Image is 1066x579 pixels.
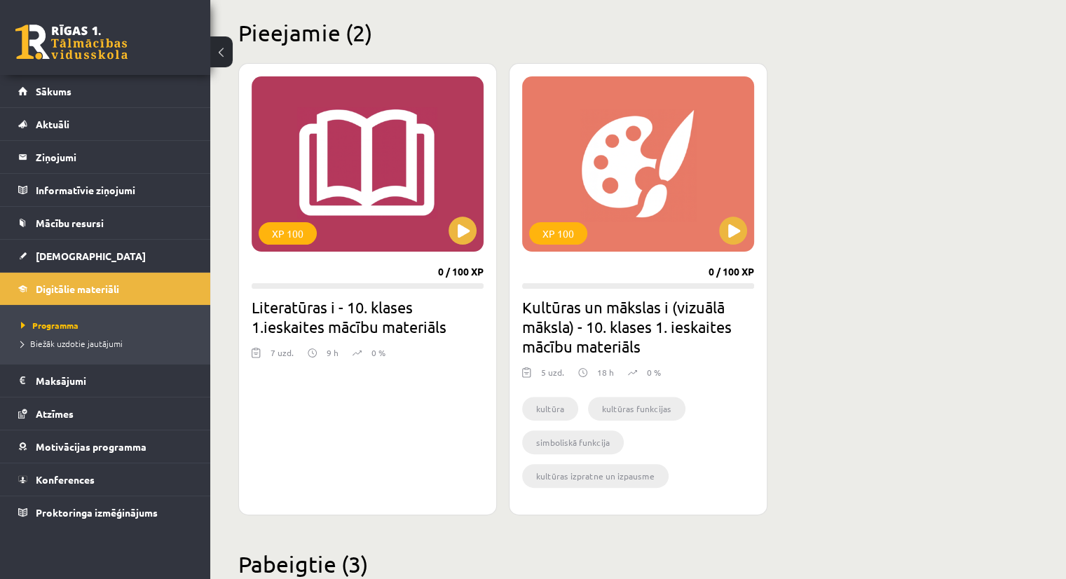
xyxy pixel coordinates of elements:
a: Ziņojumi [18,141,193,173]
span: Sākums [36,85,71,97]
h2: Literatūras i - 10. klases 1.ieskaites mācību materiāls [252,297,484,336]
a: Proktoringa izmēģinājums [18,496,193,529]
span: Mācību resursi [36,217,104,229]
legend: Ziņojumi [36,141,193,173]
div: 5 uzd. [541,366,564,387]
a: Informatīvie ziņojumi [18,174,193,206]
a: Mācību resursi [18,207,193,239]
h2: Pieejamie (2) [238,19,1038,46]
a: Konferences [18,463,193,496]
li: kultūra [522,397,578,421]
span: [DEMOGRAPHIC_DATA] [36,250,146,262]
div: XP 100 [529,222,587,245]
div: 7 uzd. [271,346,294,367]
div: XP 100 [259,222,317,245]
legend: Maksājumi [36,365,193,397]
span: Programma [21,320,78,331]
a: Atzīmes [18,397,193,430]
p: 0 % [647,366,661,379]
span: Proktoringa izmēģinājums [36,506,158,519]
li: kultūras funkcijas [588,397,685,421]
p: 0 % [371,346,385,359]
span: Motivācijas programma [36,440,146,453]
li: kultūras izpratne un izpausme [522,464,669,488]
p: 9 h [327,346,339,359]
a: Digitālie materiāli [18,273,193,305]
a: Programma [21,319,196,332]
a: Sākums [18,75,193,107]
span: Biežāk uzdotie jautājumi [21,338,123,349]
h2: Pabeigtie (3) [238,550,1038,578]
a: Aktuāli [18,108,193,140]
h2: Kultūras un mākslas i (vizuālā māksla) - 10. klases 1. ieskaites mācību materiāls [522,297,754,356]
span: Digitālie materiāli [36,282,119,295]
a: Rīgas 1. Tālmācības vidusskola [15,25,128,60]
span: Atzīmes [36,407,74,420]
span: Konferences [36,473,95,486]
a: Biežāk uzdotie jautājumi [21,337,196,350]
legend: Informatīvie ziņojumi [36,174,193,206]
a: [DEMOGRAPHIC_DATA] [18,240,193,272]
a: Maksājumi [18,365,193,397]
span: Aktuāli [36,118,69,130]
a: Motivācijas programma [18,430,193,463]
p: 18 h [597,366,614,379]
li: simboliskā funkcija [522,430,624,454]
